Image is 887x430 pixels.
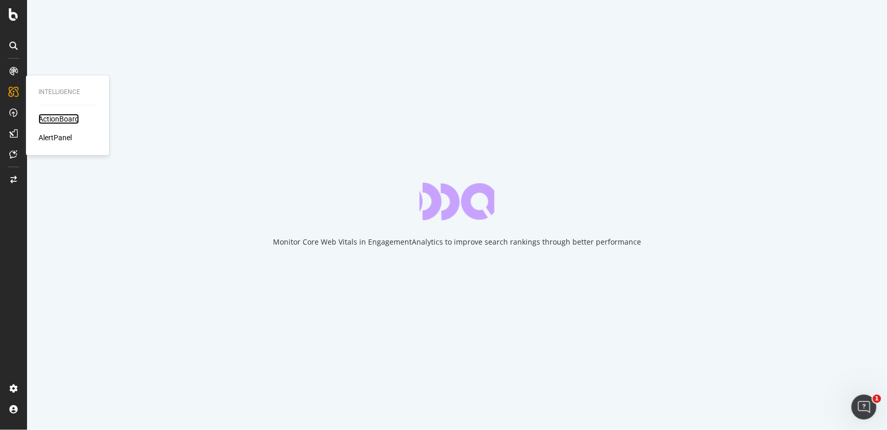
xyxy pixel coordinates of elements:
div: Intelligence [38,88,97,97]
span: 1 [873,395,881,403]
a: ActionBoard [38,114,79,124]
a: AlertPanel [38,132,72,143]
div: Monitor Core Web Vitals in EngagementAnalytics to improve search rankings through better performance [273,237,641,247]
iframe: Intercom live chat [852,395,877,420]
div: animation [420,183,494,220]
